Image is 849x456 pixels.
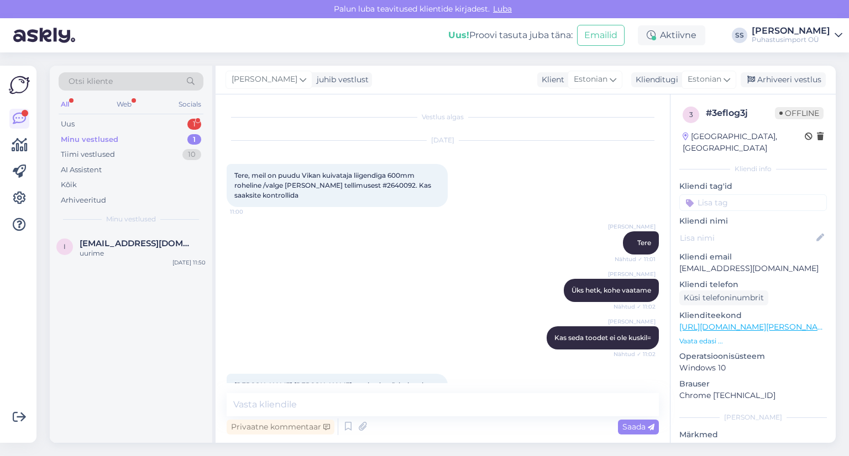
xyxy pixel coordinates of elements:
[187,119,201,130] div: 1
[679,181,827,192] p: Kliendi tag'id
[679,310,827,321] p: Klienditeekond
[679,279,827,290] p: Kliendi telefon
[572,286,651,294] span: Üks hetk, kohe vaatame
[679,378,827,390] p: Brauser
[227,112,659,122] div: Vestlus algas
[61,134,118,145] div: Minu vestlused
[61,149,115,160] div: Tiimi vestlused
[637,238,651,247] span: Tere
[9,75,30,96] img: Askly Logo
[622,422,654,432] span: Saada
[448,30,469,40] b: Uus!
[172,258,206,267] div: [DATE] 11:50
[706,107,775,120] div: # 3eflog3j
[64,242,66,251] span: i
[61,119,75,130] div: Uus
[680,232,814,244] input: Lisa nimi
[689,110,693,119] span: 3
[752,26,842,44] a: [PERSON_NAME]Puhastusimport OÜ
[227,135,659,145] div: [DATE]
[608,270,656,278] span: [PERSON_NAME]
[679,215,827,227] p: Kliendi nimi
[234,171,433,199] span: Tere, meil on puudu Vikan kuivataja liigendiga 600mm roheline /valge [PERSON_NAME] tellimusest #2...
[577,25,625,46] button: Emailid
[187,134,201,145] div: 1
[679,290,768,305] div: Küsi telefoninumbrit
[232,73,297,86] span: [PERSON_NAME]
[448,29,573,42] div: Proovi tasuta juba täna:
[683,131,805,154] div: [GEOGRAPHIC_DATA], [GEOGRAPHIC_DATA]
[614,303,656,311] span: Nähtud ✓ 11:02
[182,149,201,160] div: 10
[679,194,827,211] input: Lisa tag
[234,381,434,399] span: [PERSON_NAME] [PERSON_NAME] tarnitud, mõtlesime kas see on veel tulemas või [PERSON_NAME] tulegi?
[59,97,71,112] div: All
[679,263,827,274] p: [EMAIL_ADDRESS][DOMAIN_NAME]
[638,25,705,45] div: Aktiivne
[106,214,156,224] span: Minu vestlused
[679,336,827,346] p: Vaata edasi ...
[554,333,651,342] span: Kas seda toodet ei ole kuskil=
[230,208,271,216] span: 11:00
[614,255,656,263] span: Nähtud ✓ 11:01
[732,28,747,43] div: SS
[679,412,827,422] div: [PERSON_NAME]
[679,362,827,374] p: Windows 10
[631,74,678,86] div: Klienditugi
[679,251,827,263] p: Kliendi email
[490,4,515,14] span: Luba
[61,165,102,176] div: AI Assistent
[114,97,134,112] div: Web
[775,107,824,119] span: Offline
[752,35,830,44] div: Puhastusimport OÜ
[679,164,827,174] div: Kliendi info
[80,238,195,248] span: info@liufish.ee
[61,179,77,190] div: Kõik
[227,420,334,434] div: Privaatne kommentaar
[608,317,656,326] span: [PERSON_NAME]
[61,195,106,206] div: Arhiveeritud
[312,74,369,86] div: juhib vestlust
[688,73,721,86] span: Estonian
[679,429,827,441] p: Märkmed
[69,76,113,87] span: Otsi kliente
[614,350,656,358] span: Nähtud ✓ 11:02
[679,351,827,362] p: Operatsioonisüsteem
[176,97,203,112] div: Socials
[80,248,206,258] div: uurime
[752,26,830,35] div: [PERSON_NAME]
[741,72,826,87] div: Arhiveeri vestlus
[679,390,827,401] p: Chrome [TECHNICAL_ID]
[608,222,656,231] span: [PERSON_NAME]
[574,73,607,86] span: Estonian
[537,74,564,86] div: Klient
